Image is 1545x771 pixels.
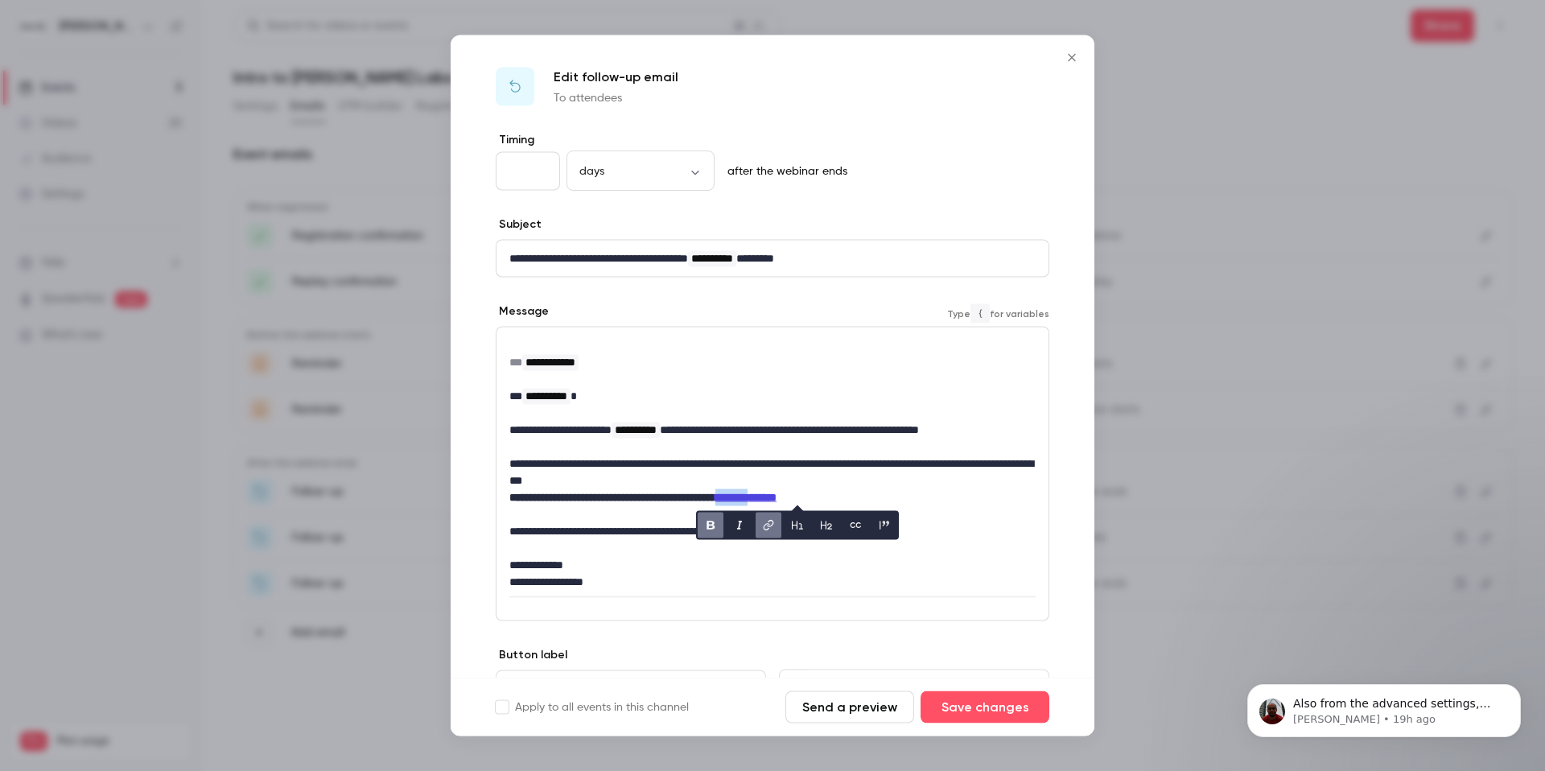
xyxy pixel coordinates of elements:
[496,671,765,707] div: editor
[496,241,1049,277] div: editor
[496,699,689,715] label: Apply to all events in this channel
[721,163,847,179] p: after the webinar ends
[1056,42,1088,74] button: Close
[756,513,781,538] button: link
[496,132,1049,148] label: Timing
[871,513,897,538] button: blockquote
[496,303,549,320] label: Message
[554,68,678,87] p: Edit follow-up email
[496,647,567,663] label: Button label
[1223,650,1545,763] iframe: Intercom notifications message
[496,328,1049,621] div: editor
[805,671,1048,708] div: editor
[698,513,723,538] button: bold
[921,691,1049,724] button: Save changes
[566,163,715,179] div: days
[947,303,1049,323] span: Type for variables
[554,90,678,106] p: To attendees
[496,216,542,233] label: Subject
[970,303,990,323] code: {
[785,691,914,724] button: Send a preview
[727,513,752,538] button: italic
